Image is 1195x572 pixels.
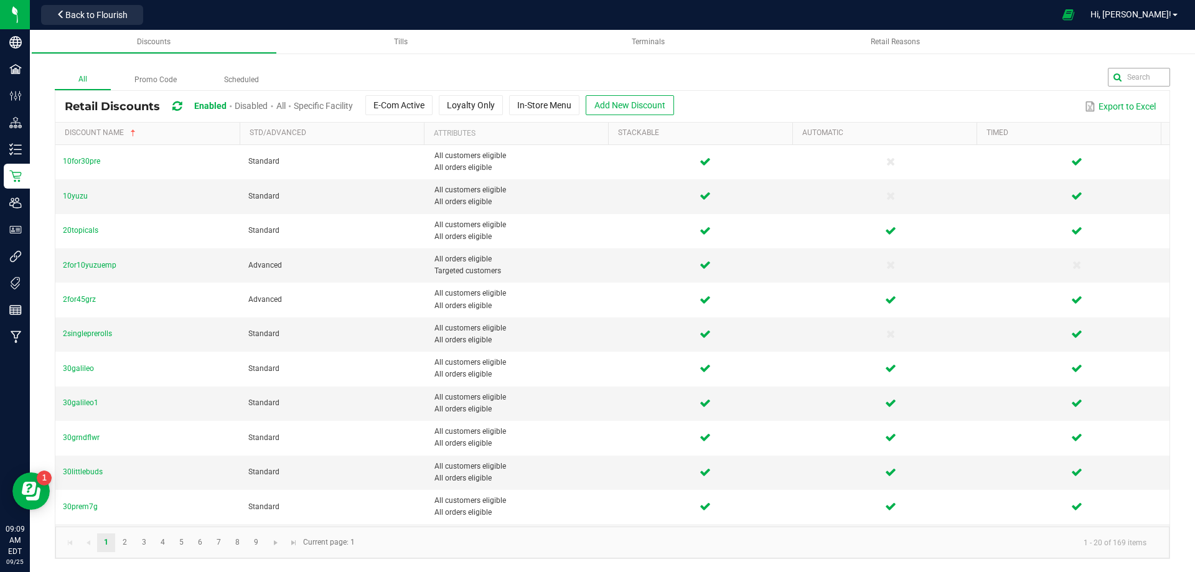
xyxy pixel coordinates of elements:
span: Advanced [248,261,282,270]
span: Hi, [PERSON_NAME]! [1090,9,1171,19]
span: Standard [248,157,279,166]
span: Sortable [128,128,138,138]
span: 30grndflwr [63,433,100,442]
span: Standard [248,364,279,373]
span: All orders eligible [434,300,605,312]
span: Discounts [137,37,171,46]
inline-svg: Retail [9,170,22,182]
span: All [276,101,286,111]
button: Export to Excel [1082,96,1159,117]
span: All orders eligible [434,368,605,380]
span: All orders eligible [434,438,605,449]
span: All orders eligible [434,472,605,484]
span: 30galileo1 [63,398,98,407]
span: Standard [248,192,279,200]
inline-svg: User Roles [9,223,22,236]
span: Targeted customers [434,265,605,277]
p: 09:09 AM EDT [6,523,24,557]
span: Enabled [194,101,227,111]
a: Page 8 [228,533,246,552]
span: All customers eligible [434,357,605,368]
span: 30prem7g [63,502,98,511]
span: Standard [248,502,279,511]
span: All orders eligible [434,196,605,208]
span: Standard [248,226,279,235]
inline-svg: Company [9,36,22,49]
span: All customers eligible [434,184,605,196]
span: Terminals [632,37,665,46]
div: Retail Discounts [65,95,683,118]
a: Page 3 [135,533,153,552]
span: Open Ecommerce Menu [1054,2,1082,27]
kendo-pager-info: 1 - 20 of 169 items [362,532,1156,553]
span: 10yuzu [63,192,88,200]
button: E-Com Active [365,95,433,115]
span: Advanced [248,295,282,304]
inline-svg: Distribution [9,116,22,129]
button: Back to Flourish [41,5,143,25]
span: All customers eligible [434,461,605,472]
span: All orders eligible [434,162,605,174]
span: 30galileo [63,364,94,373]
kendo-pager: Current page: 1 [55,527,1169,558]
span: 2singleprerolls [63,329,112,338]
label: All [55,70,111,90]
a: Go to the next page [267,533,285,552]
span: All orders eligible [434,507,605,518]
a: Page 4 [154,533,172,552]
iframe: Resource center [12,472,50,510]
span: All customers eligible [434,391,605,403]
a: Page 5 [172,533,190,552]
a: Go to the last page [285,533,303,552]
span: 10for30pre [63,157,100,166]
a: Std/AdvancedSortable [250,128,419,138]
span: Standard [248,433,279,442]
span: All customers eligible [434,288,605,299]
button: Loyalty Only [439,95,503,115]
span: All customers eligible [434,495,605,507]
span: Standard [248,329,279,338]
span: 20topicals [63,226,98,235]
inline-svg: Inventory [9,143,22,156]
span: All customers eligible [434,426,605,438]
span: Add New Discount [594,100,665,110]
a: AutomaticSortable [802,128,972,138]
a: Page 9 [247,533,265,552]
inline-svg: Reports [9,304,22,316]
iframe: Resource center unread badge [37,471,52,485]
span: Go to the last page [289,538,299,548]
inline-svg: Integrations [9,250,22,263]
input: Search [1108,68,1170,87]
a: Discount NameSortable [65,128,235,138]
span: 30littlebuds [63,467,103,476]
th: Attributes [424,123,608,145]
span: All orders eligible [434,253,605,265]
span: All orders eligible [434,334,605,346]
inline-svg: Users [9,197,22,209]
button: In-Store Menu [509,95,579,115]
inline-svg: Facilities [9,63,22,75]
a: TimedSortable [986,128,1156,138]
span: Retail Reasons [871,37,920,46]
label: Scheduled [200,70,283,90]
a: Page 6 [191,533,209,552]
span: 2for45grz [63,295,96,304]
span: Back to Flourish [65,10,128,20]
span: All orders eligible [434,403,605,415]
span: Standard [248,467,279,476]
inline-svg: Configuration [9,90,22,102]
span: All orders eligible [434,231,605,243]
span: Specific Facility [294,101,353,111]
inline-svg: Manufacturing [9,331,22,343]
inline-svg: Tags [9,277,22,289]
span: Standard [248,398,279,407]
span: All customers eligible [434,322,605,334]
span: Disabled [235,101,268,111]
a: Page 2 [116,533,134,552]
p: 09/25 [6,557,24,566]
span: All customers eligible [434,150,605,162]
a: Page 7 [210,533,228,552]
label: Promo Code [111,70,200,90]
a: Page 1 [97,533,115,552]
